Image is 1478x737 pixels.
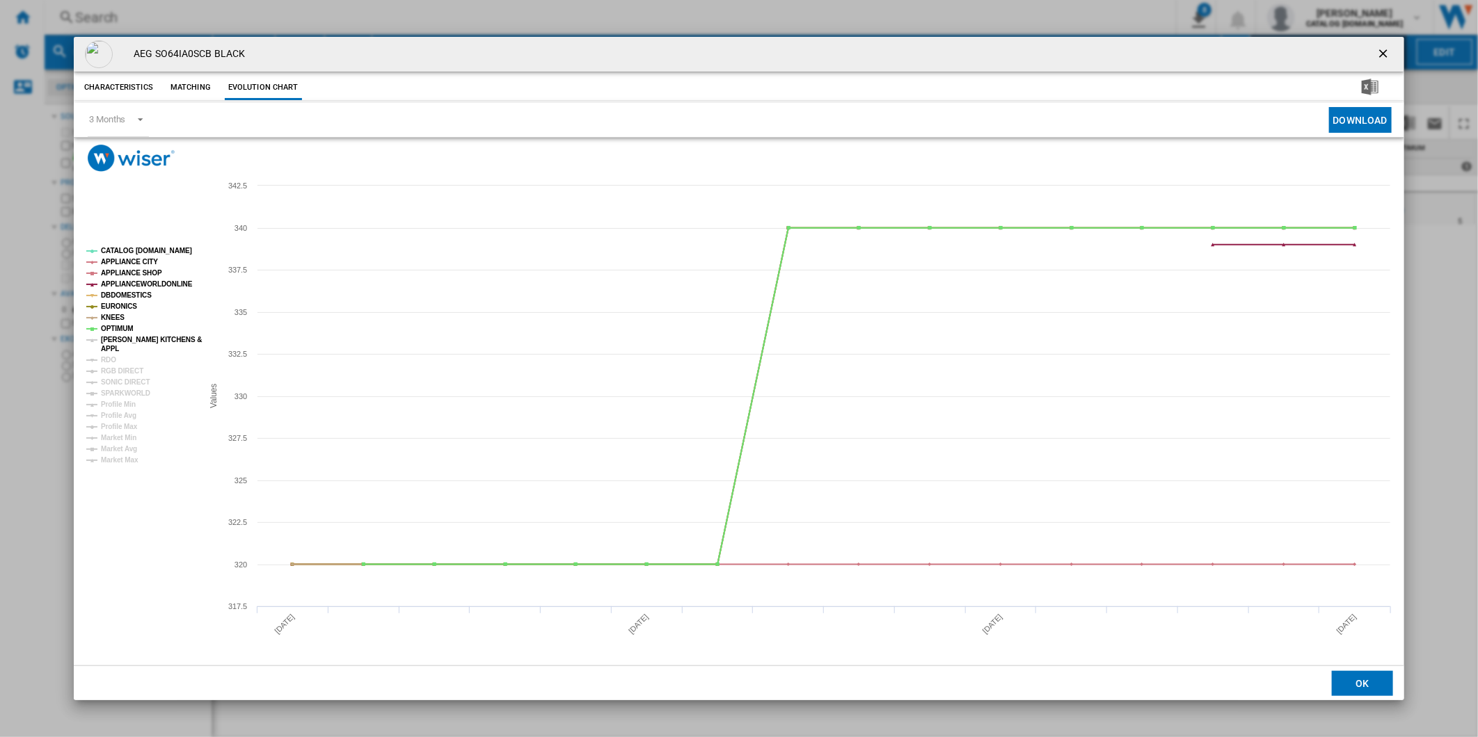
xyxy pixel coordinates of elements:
tspan: SPARKWORLD [101,389,150,397]
button: Characteristics [81,75,157,100]
tspan: Profile Min [101,400,136,408]
tspan: KNEES [101,314,125,321]
button: Evolution chart [225,75,302,100]
tspan: DBDOMESTICS [101,291,152,299]
tspan: APPLIANCE SHOP [101,269,162,277]
tspan: 332.5 [228,350,247,358]
tspan: [DATE] [627,613,650,635]
tspan: 330 [235,392,247,400]
tspan: Market Max [101,456,138,464]
tspan: [DATE] [1335,613,1358,635]
img: empty.gif [85,40,113,68]
ng-md-icon: getI18NText('BUTTONS.CLOSE_DIALOG') [1376,47,1393,63]
tspan: RGB DIRECT [101,367,143,375]
tspan: [PERSON_NAME] KITCHENS & [101,336,202,343]
button: getI18NText('BUTTONS.CLOSE_DIALOG') [1371,40,1399,68]
tspan: Profile Avg [101,412,136,419]
img: excel-24x24.png [1362,79,1378,95]
tspan: 335 [235,308,247,316]
tspan: Values [209,384,219,408]
md-dialog: Product popup [74,37,1404,700]
tspan: SONIC DIRECT [101,378,150,386]
tspan: 322.5 [228,518,247,526]
tspan: 320 [235,560,247,569]
tspan: APPLIANCE CITY [101,258,158,266]
tspan: EURONICS [101,302,137,310]
tspan: Market Avg [101,445,137,453]
tspan: 337.5 [228,266,247,274]
img: logo_wiser_300x94.png [88,145,175,172]
tspan: RDO [101,356,116,364]
tspan: 342.5 [228,181,247,190]
button: Download in Excel [1340,75,1401,100]
button: OK [1332,671,1393,696]
tspan: [DATE] [273,613,296,635]
tspan: 325 [235,476,247,485]
h4: AEG SO64IA0SCB BLACK [127,47,245,61]
tspan: 327.5 [228,434,247,442]
tspan: APPL [101,345,119,353]
tspan: Market Min [101,434,136,442]
tspan: Profile Max [101,423,138,430]
tspan: CATALOG [DOMAIN_NAME] [101,247,192,254]
div: 3 Months [89,114,125,124]
tspan: 317.5 [228,602,247,610]
tspan: 340 [235,224,247,232]
tspan: APPLIANCEWORLDONLINE [101,280,193,288]
tspan: [DATE] [981,613,1004,635]
tspan: OPTIMUM [101,325,134,332]
button: Download [1329,107,1392,133]
button: Matching [160,75,221,100]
